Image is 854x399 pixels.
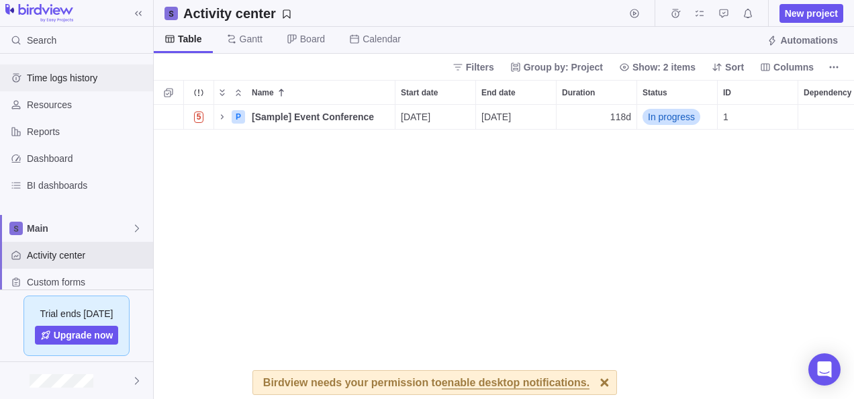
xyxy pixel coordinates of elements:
span: Expand [214,83,230,102]
span: Automations [761,31,843,50]
span: Calendar [363,32,401,46]
span: Show: 2 items [632,60,696,74]
span: Gantt [240,32,263,46]
div: End date [476,105,557,130]
div: 1 [718,105,798,129]
span: Dashboard [27,152,148,165]
span: Show: 2 items [614,58,701,77]
span: Duration [562,86,595,99]
span: enable desktop notifications. [442,378,589,390]
span: New project [779,4,843,23]
a: My assignments [690,10,709,21]
span: [Sample] Event Conference [252,110,374,124]
span: Collapse [230,83,246,102]
span: Custom forms [27,275,148,289]
span: BI dashboards [27,179,148,192]
span: Sort [706,58,749,77]
span: Table [178,32,202,46]
div: Status [637,81,717,104]
span: Automations [780,34,838,47]
span: Filters [447,58,500,77]
span: Approval requests [714,4,733,23]
span: [DATE] [401,110,430,124]
span: Number of activities at risk [189,107,209,126]
span: Trial ends [DATE] [40,307,113,320]
span: Selection mode [159,83,178,102]
span: 5 [194,112,204,123]
span: Group by: Project [524,60,603,74]
span: Time logs [666,4,685,23]
div: Status [637,105,718,130]
div: ID [718,105,798,130]
div: Trouble indication [184,105,214,130]
div: Name [214,105,395,130]
a: Time logs [666,10,685,21]
span: Time logs history [27,71,148,85]
span: My assignments [690,4,709,23]
div: Start date [395,105,476,130]
span: Main [27,222,132,235]
span: Upgrade now [54,328,113,342]
span: 118d [610,110,631,124]
span: [DATE] [481,110,511,124]
span: Activity center [27,249,148,262]
img: logo [5,4,73,23]
div: Duration [557,105,637,130]
div: [Sample] Event Conference [246,105,395,129]
div: Birdview needs your permission to [263,371,589,394]
span: Resources [27,98,148,112]
div: Start date [395,81,475,104]
span: ID [723,86,731,99]
span: Dependency [804,86,851,99]
div: Briti Mazumder [8,373,24,389]
span: Search [27,34,56,47]
span: 1 [723,110,728,124]
div: In progress [637,105,717,129]
span: Sort [725,60,744,74]
span: Notifications [739,4,757,23]
span: Start date [401,86,438,99]
div: End date [476,81,556,104]
div: Name [246,81,395,104]
span: Reports [27,125,148,138]
span: New project [785,7,838,20]
div: Open Intercom Messenger [808,353,841,386]
a: Upgrade now [35,326,119,345]
span: More actions [824,58,843,77]
div: ID [718,81,798,104]
span: Board [300,32,325,46]
span: End date [481,86,516,99]
a: Notifications [739,10,757,21]
span: Start timer [625,4,644,23]
a: Approval requests [714,10,733,21]
span: In progress [648,110,695,124]
span: Status [643,86,667,99]
h2: Activity center [183,4,276,23]
span: Group by: Project [505,58,608,77]
span: Name [252,86,274,99]
span: Columns [755,58,819,77]
span: Save your current layout and filters as a View [178,4,297,23]
span: Filters [466,60,494,74]
div: Duration [557,81,636,104]
div: P [232,110,245,124]
span: Columns [773,60,814,74]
